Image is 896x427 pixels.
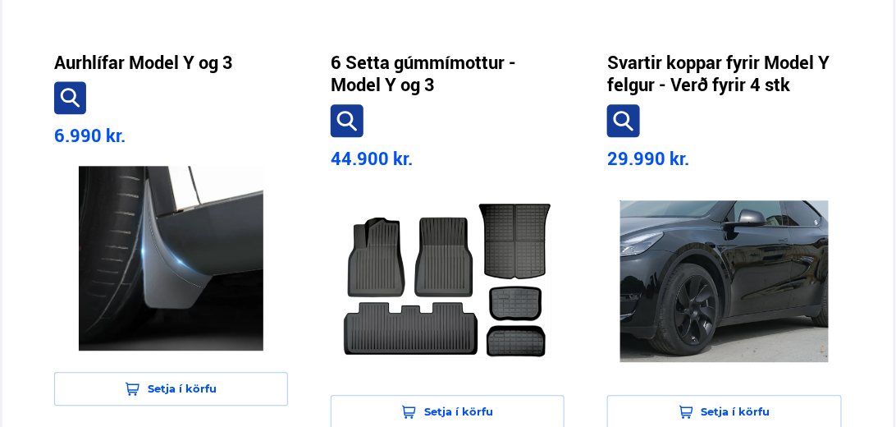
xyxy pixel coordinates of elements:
[67,166,275,351] img: product-image-3
[331,180,565,387] a: product-image-4
[54,123,126,147] span: 6.990 kr.
[607,51,841,97] a: Svartir koppar fyrir Model Y felgur - Verð fyrir 4 stk
[607,180,841,387] a: product-image-5
[13,7,62,56] button: Open LiveChat chat widget
[607,146,689,170] span: 29.990 kr.
[344,189,551,374] img: product-image-4
[54,372,288,406] button: Setja í körfu
[620,189,828,374] img: product-image-5
[331,146,413,170] span: 44.900 kr.
[54,51,233,74] a: Aurhlífar Model Y og 3
[54,157,288,364] a: product-image-3
[331,51,565,97] a: 6 Setta gúmmímottur - Model Y og 3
